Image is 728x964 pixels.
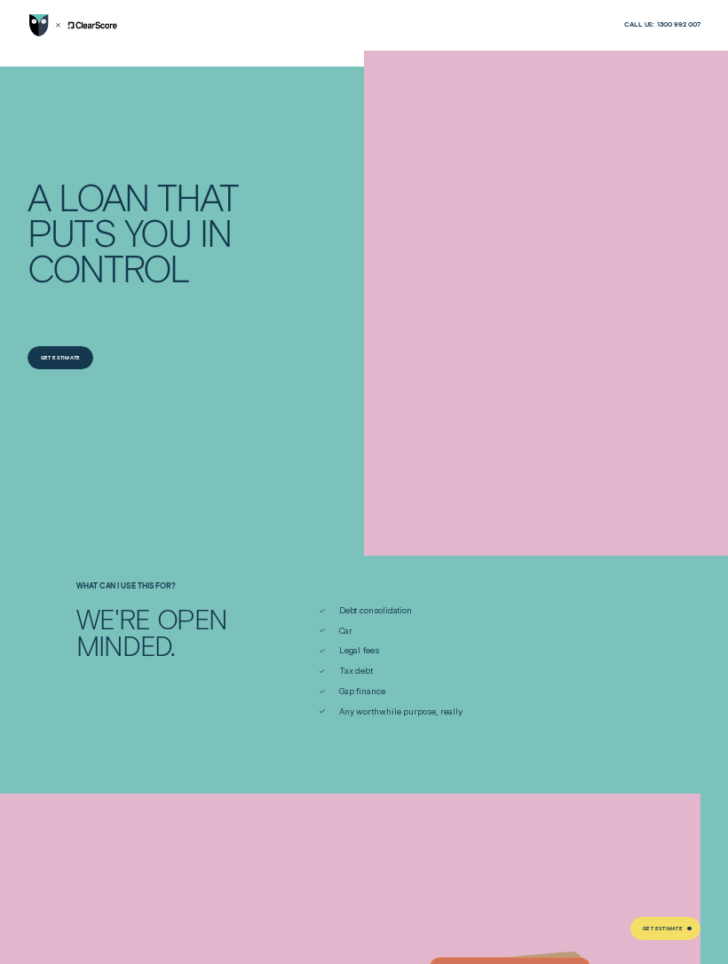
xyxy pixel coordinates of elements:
[624,20,654,29] span: Call us:
[339,626,352,637] span: Car
[657,20,700,29] span: 1300 992 007
[339,605,412,617] span: Debt consolidation
[28,179,247,285] h4: A LOAN THAT PUTS YOU IN CONTROL
[339,686,385,698] span: Gap finance
[339,645,379,657] span: Legal fees
[630,917,700,940] a: Get Estimate
[339,666,373,677] span: Tax debt
[29,14,48,37] img: Wisr
[339,707,463,718] span: Any worthwhile purpose, really
[72,581,266,590] div: What can I use this for?
[624,20,700,29] a: Call us:1300 992 007
[28,346,92,369] a: Get Estimate
[72,605,266,660] div: We're open minded.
